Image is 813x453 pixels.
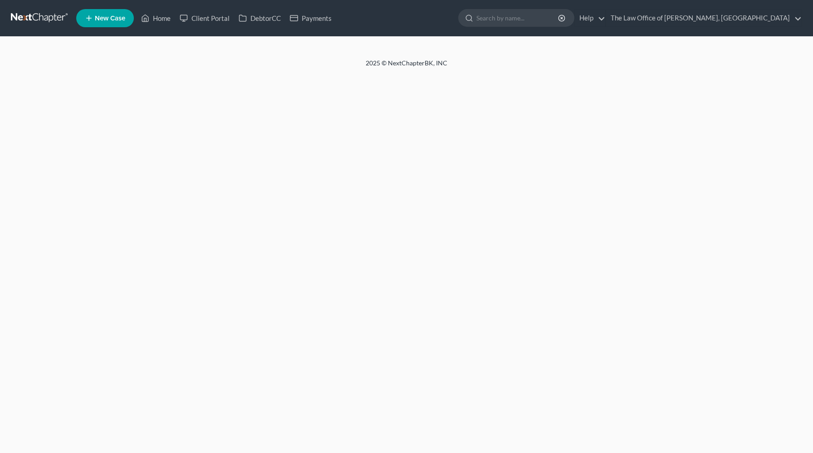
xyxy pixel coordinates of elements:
[575,10,605,26] a: Help
[234,10,285,26] a: DebtorCC
[476,10,559,26] input: Search by name...
[95,15,125,22] span: New Case
[148,59,665,75] div: 2025 © NextChapterBK, INC
[606,10,802,26] a: The Law Office of [PERSON_NAME], [GEOGRAPHIC_DATA]
[285,10,336,26] a: Payments
[137,10,175,26] a: Home
[175,10,234,26] a: Client Portal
